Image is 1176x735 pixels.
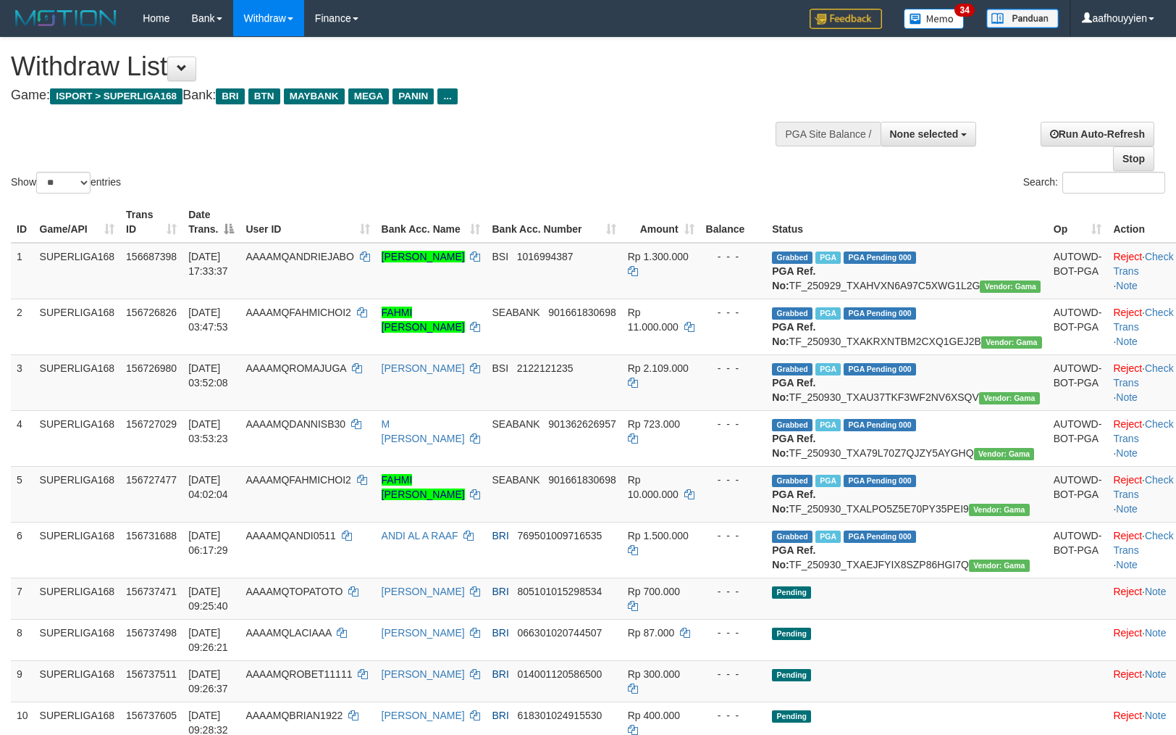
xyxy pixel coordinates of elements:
[188,251,228,277] span: [DATE] 17:33:37
[628,586,680,597] span: Rp 700.000
[126,710,177,721] span: 156737605
[1113,530,1142,541] a: Reject
[548,474,616,486] span: Copy 901661830698 to clipboard
[815,363,841,375] span: Marked by aafromsomean
[548,418,616,430] span: Copy 901362626957 to clipboard
[11,522,34,578] td: 6
[706,417,761,431] div: - - -
[815,252,841,264] span: Marked by aafsoycanthlai
[382,362,465,374] a: [PERSON_NAME]
[11,88,770,103] h4: Game: Bank:
[11,7,121,29] img: MOTION_logo.png
[772,475,812,487] span: Grabbed
[245,418,345,430] span: AAAAMQDANNISB30
[188,530,228,556] span: [DATE] 06:17:29
[34,578,121,619] td: SUPERLIGA168
[486,202,621,243] th: Bank Acc. Number: activate to sort column ascending
[1048,243,1108,299] td: AUTOWD-BOT-PGA
[1116,336,1138,347] a: Note
[126,362,177,374] span: 156726980
[126,474,177,486] span: 156727477
[492,474,539,486] span: SEABANK
[628,362,689,374] span: Rp 2.109.000
[11,299,34,354] td: 2
[1145,627,1167,639] a: Note
[1048,354,1108,410] td: AUTOWD-BOT-PGA
[706,361,761,375] div: - - -
[628,418,680,430] span: Rp 723.000
[188,307,228,333] span: [DATE] 03:47:53
[974,448,1035,460] span: Vendor URL: https://trx31.1velocity.biz
[11,660,34,702] td: 9
[245,627,331,639] span: AAAAMQLACIAAA
[969,504,1030,516] span: Vendor URL: https://trx31.1velocity.biz
[1113,474,1173,500] a: Check Trans
[1113,530,1173,556] a: Check Trans
[126,668,177,680] span: 156737511
[245,307,350,318] span: AAAAMQFAHMICHOI2
[1113,710,1142,721] a: Reject
[700,202,767,243] th: Balance
[1048,466,1108,522] td: AUTOWD-BOT-PGA
[1113,251,1142,262] a: Reject
[36,172,91,194] select: Showentries
[245,251,353,262] span: AAAAMQANDRIEJABO
[34,619,121,660] td: SUPERLIGA168
[844,419,916,431] span: PGA Pending
[382,710,465,721] a: [PERSON_NAME]
[240,202,375,243] th: User ID: activate to sort column ascending
[1145,586,1167,597] a: Note
[706,305,761,320] div: - - -
[34,522,121,578] td: SUPERLIGA168
[706,626,761,640] div: - - -
[1041,122,1154,146] a: Run Auto-Refresh
[1116,447,1138,459] a: Note
[492,307,539,318] span: SEABANK
[772,252,812,264] span: Grabbed
[518,627,602,639] span: Copy 066301020744507 to clipboard
[766,243,1047,299] td: TF_250929_TXAHVXN6A97C5XWG1L2G
[492,362,508,374] span: BSI
[815,475,841,487] span: Marked by aafandaneth
[1113,627,1142,639] a: Reject
[772,586,811,599] span: Pending
[11,410,34,466] td: 4
[766,202,1047,243] th: Status
[11,202,34,243] th: ID
[382,627,465,639] a: [PERSON_NAME]
[979,392,1040,404] span: Vendor URL: https://trx31.1velocity.biz
[216,88,244,104] span: BRI
[188,668,228,694] span: [DATE] 09:26:37
[1116,503,1138,515] a: Note
[1048,202,1108,243] th: Op: activate to sort column ascending
[518,710,602,721] span: Copy 618301024915530 to clipboard
[881,122,977,146] button: None selected
[1145,668,1167,680] a: Note
[772,544,815,570] b: PGA Ref. No:
[706,528,761,543] div: - - -
[382,418,465,444] a: M [PERSON_NAME]
[34,299,121,354] td: SUPERLIGA168
[34,202,121,243] th: Game/API: activate to sort column ascending
[126,530,177,541] span: 156731688
[517,251,574,262] span: Copy 1016994387 to clipboard
[766,354,1047,410] td: TF_250930_TXAU37TKF3WF2NV6XSQV
[628,307,679,333] span: Rp 11.000.000
[986,9,1059,28] img: panduan.png
[815,419,841,431] span: Marked by aafandaneth
[772,321,815,347] b: PGA Ref. No:
[245,530,336,541] span: AAAAMQANDI0511
[284,88,345,104] span: MAYBANK
[548,307,616,318] span: Copy 901661830698 to clipboard
[34,354,121,410] td: SUPERLIGA168
[628,530,689,541] span: Rp 1.500.000
[706,667,761,681] div: - - -
[11,354,34,410] td: 3
[1062,172,1165,194] input: Search:
[245,668,352,680] span: AAAAMQROBET11111
[1023,172,1165,194] label: Search:
[1113,307,1173,333] a: Check Trans
[776,122,880,146] div: PGA Site Balance /
[1116,559,1138,570] a: Note
[772,307,812,320] span: Grabbed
